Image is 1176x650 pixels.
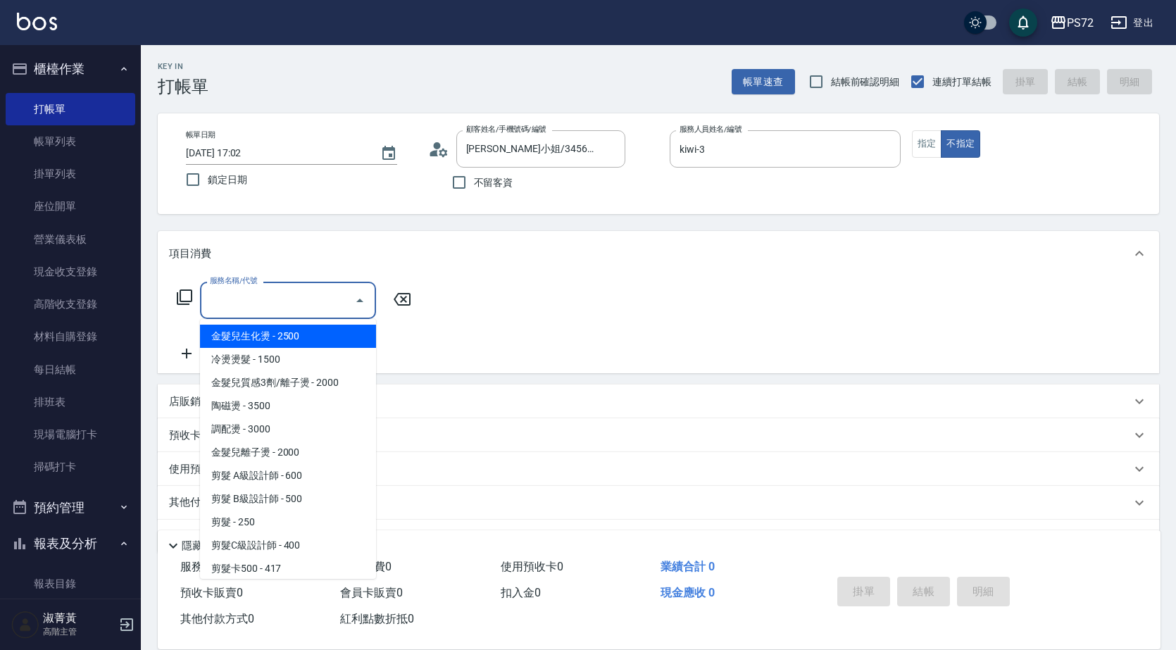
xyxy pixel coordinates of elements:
[831,75,900,89] span: 結帳前確認明細
[169,530,222,544] p: 備註及來源
[661,586,715,599] span: 現金應收 0
[200,534,376,557] span: 剪髮C級設計師 - 400
[6,489,135,526] button: 預約管理
[6,568,135,600] a: 報表目錄
[6,256,135,288] a: 現金收支登錄
[6,125,135,158] a: 帳單列表
[169,428,222,443] p: 預收卡販賣
[169,495,299,511] p: 其他付款方式
[340,612,414,625] span: 紅利點數折抵 0
[349,289,371,312] button: Close
[158,385,1159,418] div: 店販銷售
[501,586,541,599] span: 扣入金 0
[158,486,1159,520] div: 其他付款方式入金可用餘額: 0
[180,612,254,625] span: 其他付款方式 0
[200,371,376,394] span: 金髮兒質感3劑/離子燙 - 2000
[6,451,135,483] a: 掃碼打卡
[182,539,245,554] p: 隱藏業績明細
[1044,8,1099,37] button: PS72
[932,75,992,89] span: 連續打單結帳
[200,348,376,371] span: 冷燙燙髮 - 1500
[501,560,563,573] span: 使用預收卡 0
[6,158,135,190] a: 掛單列表
[6,51,135,87] button: 櫃檯作業
[180,586,243,599] span: 預收卡販賣 0
[158,520,1159,554] div: 備註及來源
[200,557,376,580] span: 剪髮卡500 - 417
[158,452,1159,486] div: 使用預收卡
[6,386,135,418] a: 排班表
[6,525,135,562] button: 報表及分析
[732,69,795,95] button: 帳單速查
[6,418,135,451] a: 現場電腦打卡
[474,175,513,190] span: 不留客資
[11,611,39,639] img: Person
[1105,10,1159,36] button: 登出
[208,173,247,187] span: 鎖定日期
[912,130,942,158] button: 指定
[200,418,376,441] span: 調配燙 - 3000
[200,441,376,464] span: 金髮兒離子燙 - 2000
[186,130,215,140] label: 帳單日期
[6,288,135,320] a: 高階收支登錄
[169,394,211,409] p: 店販銷售
[158,62,208,71] h2: Key In
[158,418,1159,452] div: 預收卡販賣
[200,487,376,511] span: 剪髮 B級設計師 - 500
[466,124,546,135] label: 顧客姓名/手機號碼/編號
[200,511,376,534] span: 剪髮 - 250
[200,394,376,418] span: 陶磁燙 - 3500
[661,560,715,573] span: 業績合計 0
[941,130,980,158] button: 不指定
[186,142,366,165] input: YYYY/MM/DD hh:mm
[6,93,135,125] a: 打帳單
[158,231,1159,276] div: 項目消費
[169,246,211,261] p: 項目消費
[340,586,403,599] span: 會員卡販賣 0
[158,77,208,96] h3: 打帳單
[6,223,135,256] a: 營業儀表板
[169,462,222,477] p: 使用預收卡
[210,275,257,286] label: 服務名稱/代號
[180,560,232,573] span: 服務消費 0
[680,124,742,135] label: 服務人員姓名/編號
[6,320,135,353] a: 材料自購登錄
[17,13,57,30] img: Logo
[43,625,115,638] p: 高階主管
[200,325,376,348] span: 金髮兒生化燙 - 2500
[1067,14,1094,32] div: PS72
[6,354,135,386] a: 每日結帳
[372,137,406,170] button: Choose date, selected date is 2025-10-13
[1009,8,1037,37] button: save
[6,190,135,223] a: 座位開單
[200,464,376,487] span: 剪髮 A級設計師 - 600
[43,611,115,625] h5: 淑菁黃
